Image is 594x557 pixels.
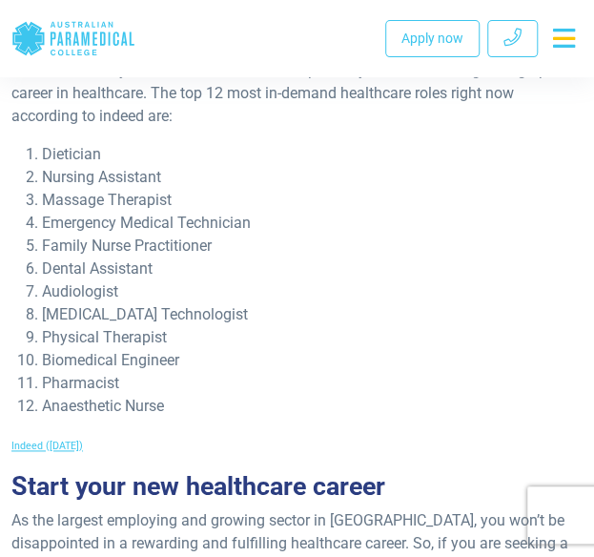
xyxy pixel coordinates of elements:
[11,8,135,70] a: Australian Paramedical College
[42,143,583,166] li: Dietician
[11,435,83,453] a: Indeed ([DATE])
[385,20,480,57] a: Apply now
[11,511,488,529] span: As the largest employing and growing sector in [GEOGRAPHIC_DATA], y
[42,349,583,372] li: Biomedical Engineer
[42,326,583,349] li: Physical Therapist
[42,189,583,212] li: Massage Therapist
[11,511,564,552] span: ou won’t be disappointed in a rewarding and fulfilling healthcare career. So, i
[545,21,583,55] button: Toggle navigation
[42,372,583,395] li: Pharmacist
[11,471,583,502] h2: Start your new healthcare career
[11,440,83,452] span: Indeed ([DATE])
[42,212,583,235] li: Emergency Medical Technician
[42,303,583,326] li: [MEDICAL_DATA] Technologist
[42,235,583,258] li: Family Nurse Practitioner
[11,61,560,125] span: There are literally hundreds of avenues to explore if you’re considering taking up a career in he...
[42,166,583,189] li: Nursing Assistant
[42,395,583,418] li: Anaesthetic Nurse
[42,280,583,303] li: Audiologist
[42,258,583,280] li: Dental Assistant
